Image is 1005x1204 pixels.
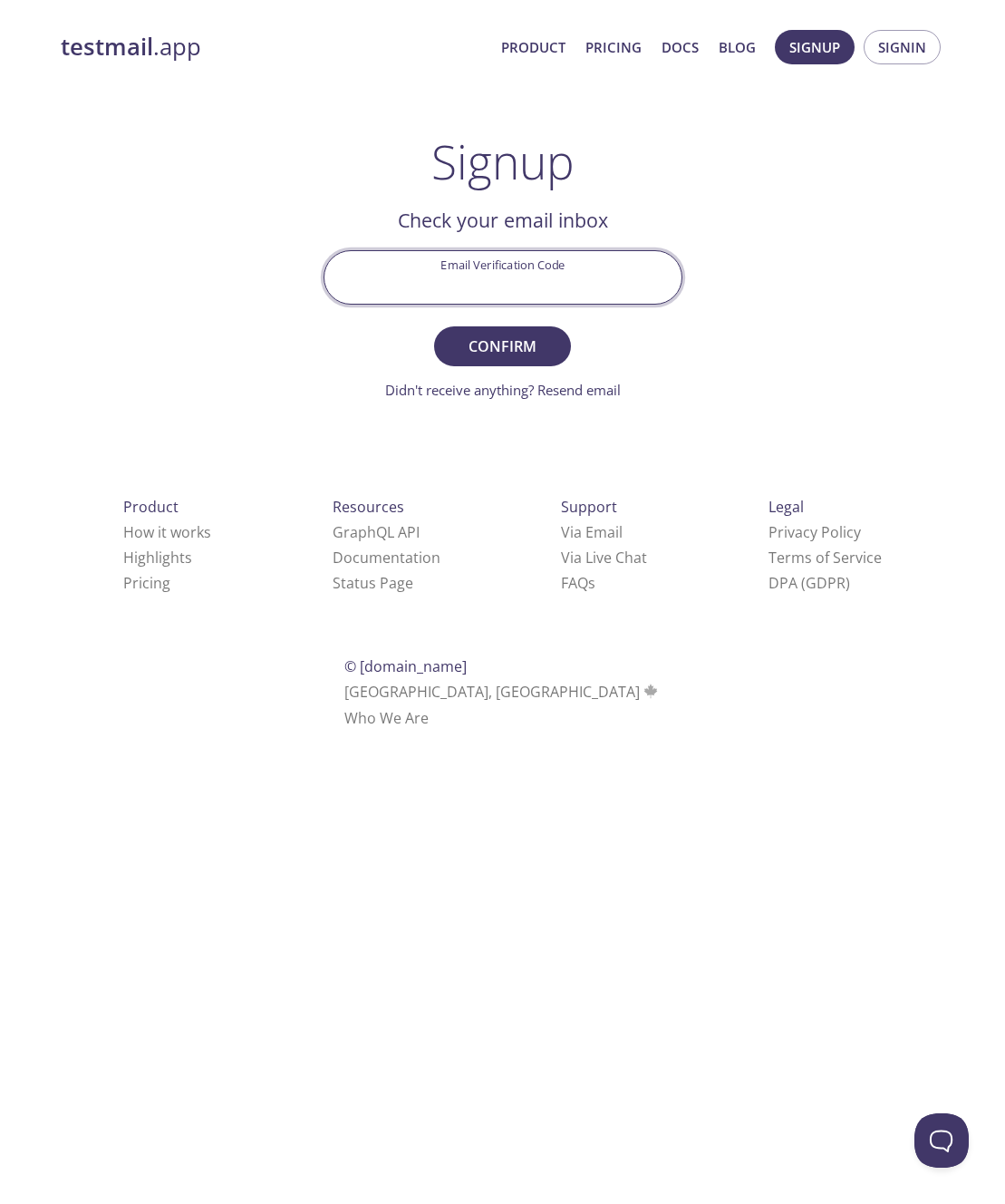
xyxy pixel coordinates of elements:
[501,35,565,59] a: Product
[333,548,440,568] a: Documentation
[864,30,941,64] button: Signin
[454,334,550,359] span: Confirm
[324,205,682,236] h2: Check your email inbox
[789,35,840,59] span: Signup
[344,708,429,728] a: Who We Are
[561,522,623,542] a: Via Email
[768,522,861,542] a: Privacy Policy
[333,497,404,517] span: Resources
[585,35,642,59] a: Pricing
[878,35,926,59] span: Signin
[588,573,595,593] span: s
[333,522,420,542] a: GraphQL API
[385,381,621,399] a: Didn't receive anything? Resend email
[768,548,882,568] a: Terms of Service
[561,497,617,517] span: Support
[434,326,570,366] button: Confirm
[431,134,575,189] h1: Signup
[914,1113,969,1168] iframe: Help Scout Beacon - Open
[123,573,170,593] a: Pricing
[775,30,855,64] button: Signup
[662,35,699,59] a: Docs
[561,548,647,568] a: Via Live Chat
[561,573,595,593] a: FAQ
[768,573,850,593] a: DPA (GDPR)
[123,548,192,568] a: Highlights
[719,35,756,59] a: Blog
[123,497,179,517] span: Product
[333,573,413,593] a: Status Page
[123,522,211,542] a: How it works
[344,682,661,702] span: [GEOGRAPHIC_DATA], [GEOGRAPHIC_DATA]
[768,497,804,517] span: Legal
[344,656,467,676] span: © [DOMAIN_NAME]
[61,31,153,63] strong: testmail
[61,32,487,63] a: testmail.app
